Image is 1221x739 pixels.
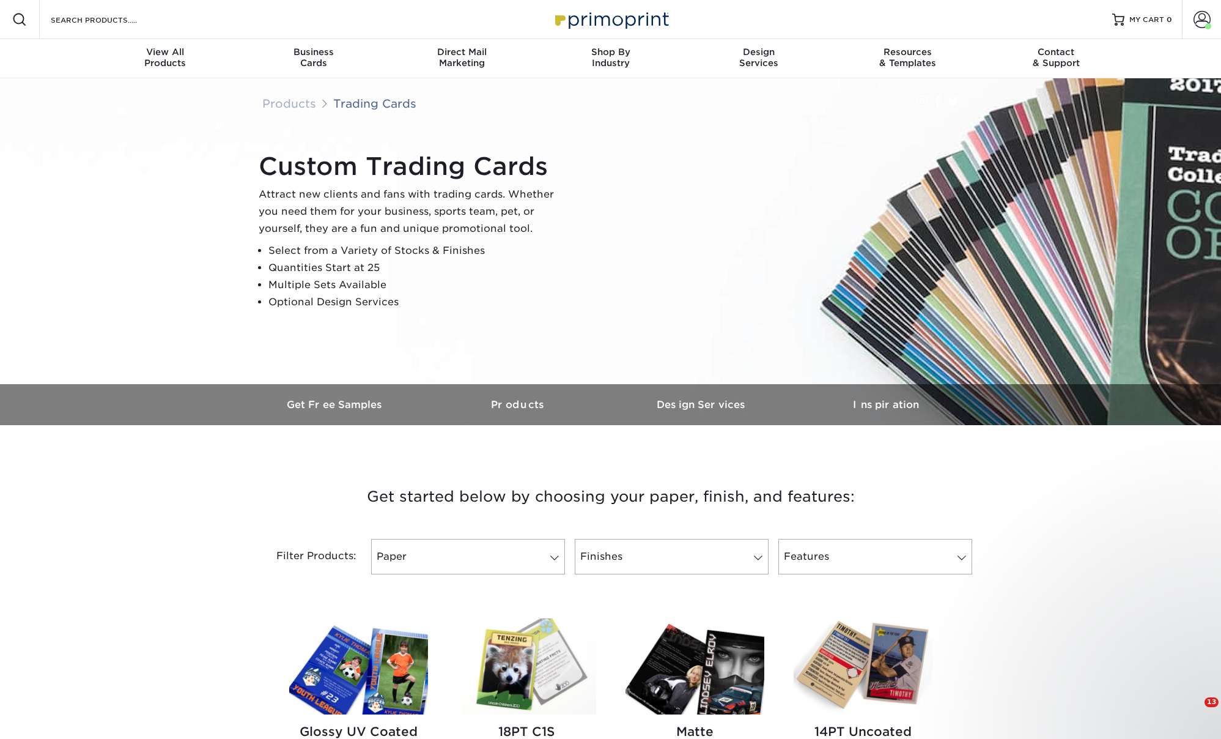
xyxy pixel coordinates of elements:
[268,242,564,259] li: Select from a Variety of Stocks & Finishes
[611,399,794,410] h3: Design Services
[244,399,427,410] h3: Get Free Samples
[427,384,611,425] a: Products
[778,539,972,574] a: Features
[625,618,764,715] img: Matte Trading Cards
[333,97,416,110] a: Trading Cards
[833,46,982,58] span: Resources
[427,399,611,410] h3: Products
[833,46,982,69] div: & Templates
[239,39,388,78] a: BusinessCards
[371,539,565,574] a: Paper
[982,39,1131,78] a: Contact& Support
[625,724,764,739] h2: Matte
[685,46,833,69] div: Services
[1204,697,1219,707] span: 13
[244,384,427,425] a: Get Free Samples
[1179,697,1209,727] iframe: Intercom live chat
[91,46,240,58] span: View All
[794,618,932,715] img: 14PT Uncoated Trading Cards
[982,46,1131,58] span: Contact
[259,186,564,237] p: Attract new clients and fans with trading cards. Whether you need them for your business, sports ...
[239,46,388,58] span: Business
[457,724,596,739] h2: 18PT C1S
[239,46,388,69] div: Cards
[388,46,536,69] div: Marketing
[685,46,833,58] span: Design
[289,618,428,715] img: Glossy UV Coated Trading Cards
[1167,15,1172,24] span: 0
[268,259,564,277] li: Quantities Start at 25
[91,46,240,69] div: Products
[289,724,428,739] h2: Glossy UV Coated
[388,39,536,78] a: Direct MailMarketing
[536,39,685,78] a: Shop ByIndustry
[50,12,169,27] input: SEARCH PRODUCTS.....
[794,399,978,410] h3: Inspiration
[833,39,982,78] a: Resources& Templates
[575,539,769,574] a: Finishes
[91,39,240,78] a: View AllProducts
[244,539,366,574] div: Filter Products:
[268,277,564,294] li: Multiple Sets Available
[536,46,685,58] span: Shop By
[536,46,685,69] div: Industry
[611,384,794,425] a: Design Services
[262,97,316,110] a: Products
[388,46,536,58] span: Direct Mail
[457,618,596,715] img: 18PT C1S Trading Cards
[253,469,968,524] h3: Get started below by choosing your paper, finish, and features:
[982,46,1131,69] div: & Support
[794,724,932,739] h2: 14PT Uncoated
[1129,15,1164,25] span: MY CART
[259,152,564,181] h1: Custom Trading Cards
[794,384,978,425] a: Inspiration
[685,39,833,78] a: DesignServices
[268,294,564,311] li: Optional Design Services
[550,6,672,32] img: Primoprint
